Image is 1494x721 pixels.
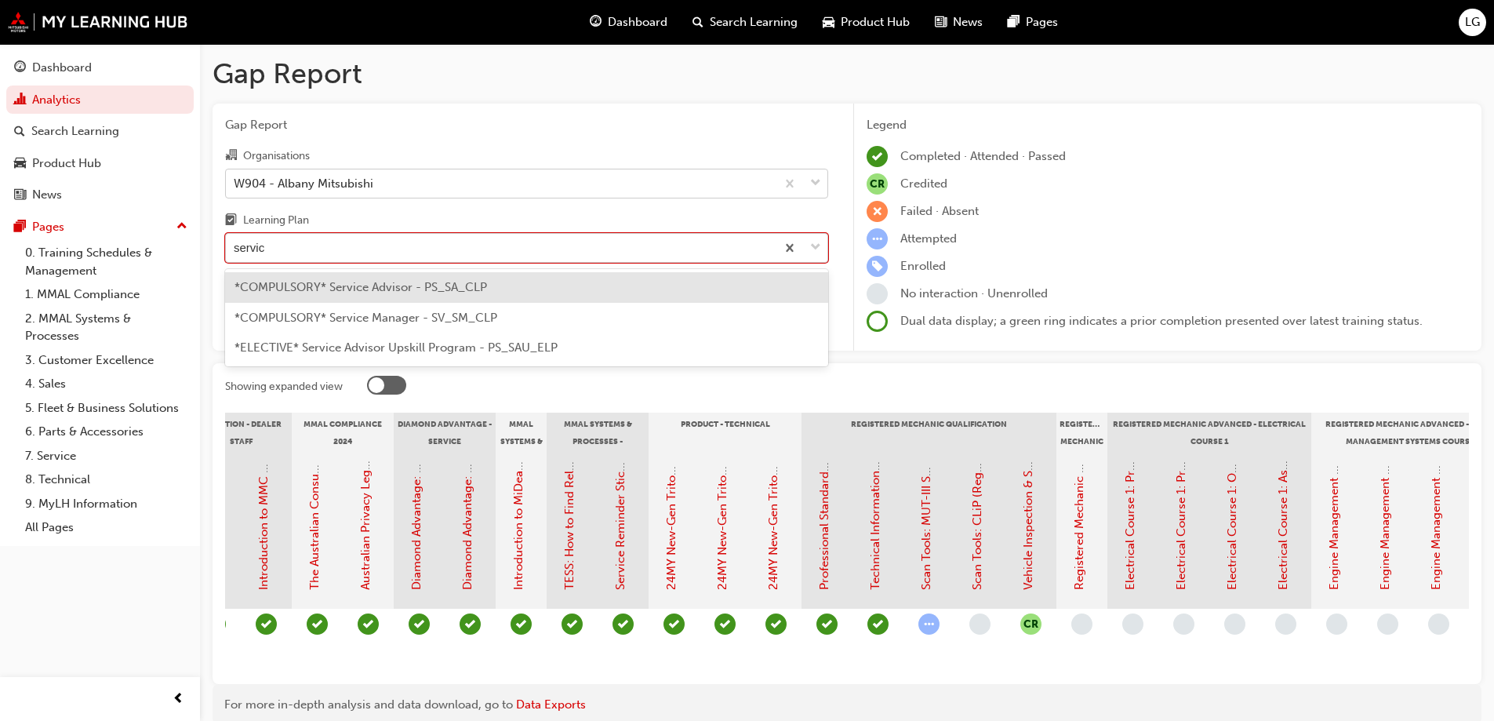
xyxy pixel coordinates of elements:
span: Product Hub [841,13,910,31]
span: learningRecordVerb_PASS-icon [867,614,889,635]
span: learningRecordVerb_COMPLETE-icon [562,614,583,635]
span: null-icon [867,173,888,195]
span: learningRecordVerb_PASS-icon [358,614,379,635]
a: News [6,180,194,209]
span: organisation-icon [225,149,237,163]
span: *COMPULSORY* Service Manager - SV_SM_CLP [234,311,497,325]
button: Pages [6,213,194,242]
a: Product Hub [6,149,194,178]
span: Search Learning [710,13,798,31]
a: Data Exports [516,697,586,712]
div: Organisations [243,148,310,164]
a: 3. Customer Excellence [19,348,194,373]
span: learningRecordVerb_NONE-icon [1173,614,1194,635]
div: Dashboard [32,59,92,77]
a: 1. MMAL Compliance [19,282,194,307]
span: Attempted [900,231,957,246]
span: learningRecordVerb_PASS-icon [511,614,532,635]
span: learningRecordVerb_NONE-icon [1122,614,1143,635]
span: guage-icon [590,13,602,32]
span: learningRecordVerb_NONE-icon [1224,614,1245,635]
span: Failed · Absent [900,204,979,218]
span: learningRecordVerb_COMPLETE-icon [714,614,736,635]
a: car-iconProduct Hub [810,6,922,38]
span: prev-icon [173,690,184,709]
span: News [953,13,983,31]
a: Service Reminder Stickers [613,449,627,590]
span: Completed · Attended · Passed [900,149,1066,163]
div: Legend [867,116,1469,134]
a: pages-iconPages [995,6,1071,38]
a: 4. Sales [19,372,194,396]
span: learningRecordVerb_COMPLETE-icon [867,146,888,167]
span: learningRecordVerb_NONE-icon [1428,614,1449,635]
span: learningRecordVerb_NONE-icon [1071,614,1092,635]
div: Registered Mechanic Status [1056,413,1107,452]
span: news-icon [14,188,26,202]
a: All Pages [19,515,194,540]
a: Introduction to MiDealerAssist [511,426,525,590]
a: 8. Technical [19,468,194,492]
div: MMAL Compliance 2024 [292,413,394,452]
a: Search Learning [6,117,194,146]
a: 0. Training Schedules & Management [19,241,194,282]
span: learningRecordVerb_FAIL-icon [867,201,888,222]
h1: Gap Report [213,56,1481,91]
span: chart-icon [14,93,26,107]
span: learningRecordVerb_COMPLETE-icon [663,614,685,635]
a: news-iconNews [922,6,995,38]
input: Learning Plan [234,241,266,254]
span: pages-icon [1008,13,1020,32]
span: down-icon [810,238,821,258]
span: LG [1465,13,1480,31]
span: learningRecordVerb_ATTEMPT-icon [918,614,940,635]
span: *ELECTIVE* Service Advisor Upskill Program - PS_SAU_ELP [234,340,558,355]
span: learningplan-icon [225,214,237,228]
span: learningRecordVerb_PASS-icon [460,614,481,635]
a: guage-iconDashboard [577,6,680,38]
span: car-icon [823,13,834,32]
span: pages-icon [14,220,26,235]
div: Induction - Dealer Staff [190,413,292,452]
div: Product - Technical [649,413,802,452]
span: learningRecordVerb_NONE-icon [1326,614,1347,635]
span: learningRecordVerb_PASS-icon [307,614,328,635]
span: Enrolled [900,259,946,273]
span: learningRecordVerb_NONE-icon [867,283,888,304]
span: learningRecordVerb_NONE-icon [1377,614,1398,635]
span: learningRecordVerb_NONE-icon [1275,614,1296,635]
div: MMAL Systems & Processes - Technical [547,413,649,452]
a: 9. MyLH Information [19,492,194,516]
span: news-icon [935,13,947,32]
a: search-iconSearch Learning [680,6,810,38]
a: 2. MMAL Systems & Processes [19,307,194,348]
a: Diamond Advantage: Service Training [460,386,474,590]
a: 6. Parts & Accessories [19,420,194,444]
span: search-icon [14,125,25,139]
a: Dashboard [6,53,194,82]
button: DashboardAnalyticsSearch LearningProduct HubNews [6,50,194,213]
a: Diamond Advantage: Fundamentals [409,396,423,590]
a: 5. Fleet & Business Solutions [19,396,194,421]
span: No interaction · Unenrolled [900,286,1048,300]
span: Dashboard [608,13,667,31]
div: Registered Mechanic Qualification [802,413,1056,452]
a: Analytics [6,86,194,115]
span: search-icon [692,13,703,32]
span: *COMPULSORY* Service Advisor - PS_SA_CLP [234,280,487,294]
span: learningRecordVerb_PASS-icon [409,614,430,635]
img: mmal [8,12,188,32]
span: Gap Report [225,116,828,134]
button: null-icon [1020,614,1041,635]
div: Pages [32,218,64,236]
span: learningRecordVerb_PASS-icon [816,614,838,635]
span: down-icon [810,173,821,194]
span: learningRecordVerb_NONE-icon [969,614,991,635]
span: learningRecordVerb_COMPLETE-icon [765,614,787,635]
div: For more in-depth analysis and data download, go to [224,696,1470,714]
span: learningRecordVerb_ENROLL-icon [867,256,888,277]
span: up-icon [176,217,187,237]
